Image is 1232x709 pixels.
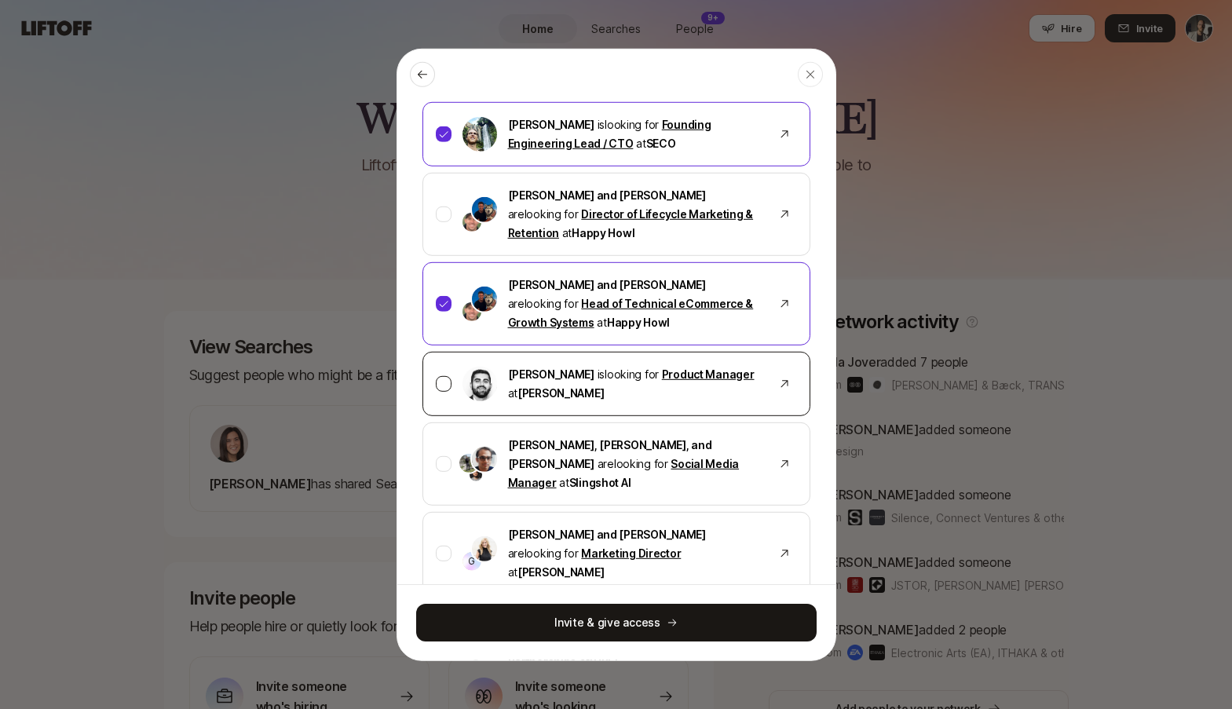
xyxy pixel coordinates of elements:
[508,367,594,380] span: [PERSON_NAME]
[470,468,482,481] img: Andrew Frawley
[459,454,478,473] img: Zak Sharif
[468,551,475,570] p: G
[508,115,762,152] p: is looking for at
[462,212,481,231] img: Josh Pierce
[508,524,762,581] p: are looking for at
[472,286,497,311] img: Colin Buckley
[508,527,706,540] span: [PERSON_NAME] and [PERSON_NAME]
[508,188,706,201] span: [PERSON_NAME] and [PERSON_NAME]
[607,315,670,328] span: Happy Howl
[508,277,706,291] span: [PERSON_NAME] and [PERSON_NAME]
[572,225,634,239] span: Happy Howl
[508,185,762,242] p: are looking for at
[508,435,762,492] p: are looking for at
[508,117,711,149] a: Founding Engineering Lead / CTO
[472,196,497,221] img: Colin Buckley
[569,475,631,488] span: Slingshot AI
[508,275,762,331] p: are looking for at
[517,386,604,399] span: [PERSON_NAME]
[508,437,712,470] span: [PERSON_NAME], [PERSON_NAME], and [PERSON_NAME]
[517,565,604,578] span: [PERSON_NAME]
[416,604,817,641] button: Invite & give access
[508,364,762,402] p: is looking for at
[508,456,740,488] a: Social Media Manager
[462,366,497,400] img: Hessam Mostajabi
[462,116,497,151] img: Carter Cleveland
[662,367,755,380] a: Product Manager
[472,535,497,561] img: Kait Stephens
[646,136,676,149] span: SECO
[508,117,594,130] span: [PERSON_NAME]
[472,446,497,471] img: Neil Parikh
[581,546,681,559] a: Marketing Director
[508,296,754,328] a: Head of Technical eCommerce & Growth Systems
[508,206,754,239] a: Director of Lifecycle Marketing & Retention
[462,302,481,320] img: Josh Pierce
